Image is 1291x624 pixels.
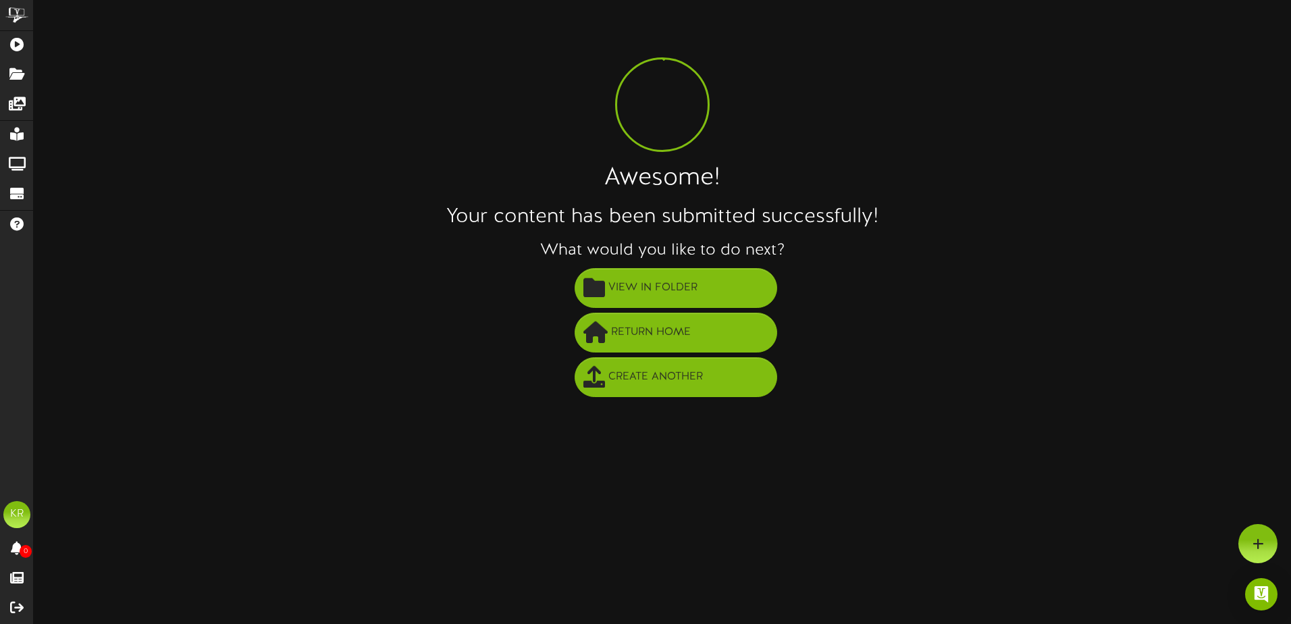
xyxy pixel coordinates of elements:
[20,545,32,558] span: 0
[575,357,777,397] button: Create Another
[608,321,694,344] span: Return Home
[605,366,706,388] span: Create Another
[575,268,777,308] button: View in Folder
[34,206,1291,228] h2: Your content has been submitted successfully!
[34,165,1291,192] h1: Awesome!
[34,242,1291,259] h3: What would you like to do next?
[575,313,777,353] button: Return Home
[3,501,30,528] div: KR
[1245,578,1277,610] div: Open Intercom Messenger
[605,277,701,299] span: View in Folder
